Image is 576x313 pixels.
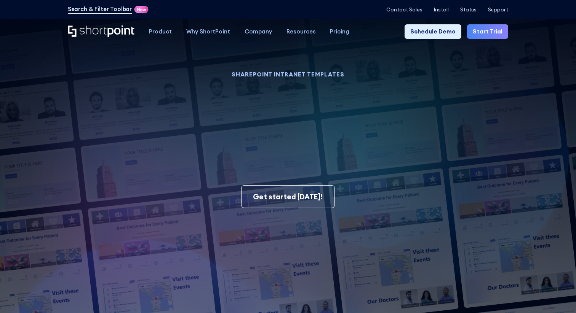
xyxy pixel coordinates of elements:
a: Install [434,7,449,13]
a: Why ShortPoint [179,24,237,39]
div: Product [149,27,172,36]
a: Contact Sales [386,7,422,13]
div: Get started [DATE]! [253,191,323,202]
a: Product [142,24,179,39]
a: Resources [279,24,323,39]
h1: SHAREPOINT INTRANET TEMPLATES [120,72,457,77]
div: Why ShortPoint [186,27,230,36]
a: Schedule Demo [405,24,461,39]
a: Get started [DATE]! [241,185,334,208]
a: Pricing [323,24,357,39]
a: Search & Filter Toolbar [68,5,132,14]
div: Resources [286,27,316,36]
a: Support [488,7,508,13]
a: Home [68,25,135,38]
a: Status [460,7,477,13]
div: Pricing [330,27,349,36]
div: Company [245,27,272,36]
a: Start Trial [467,24,508,39]
a: Company [237,24,279,39]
